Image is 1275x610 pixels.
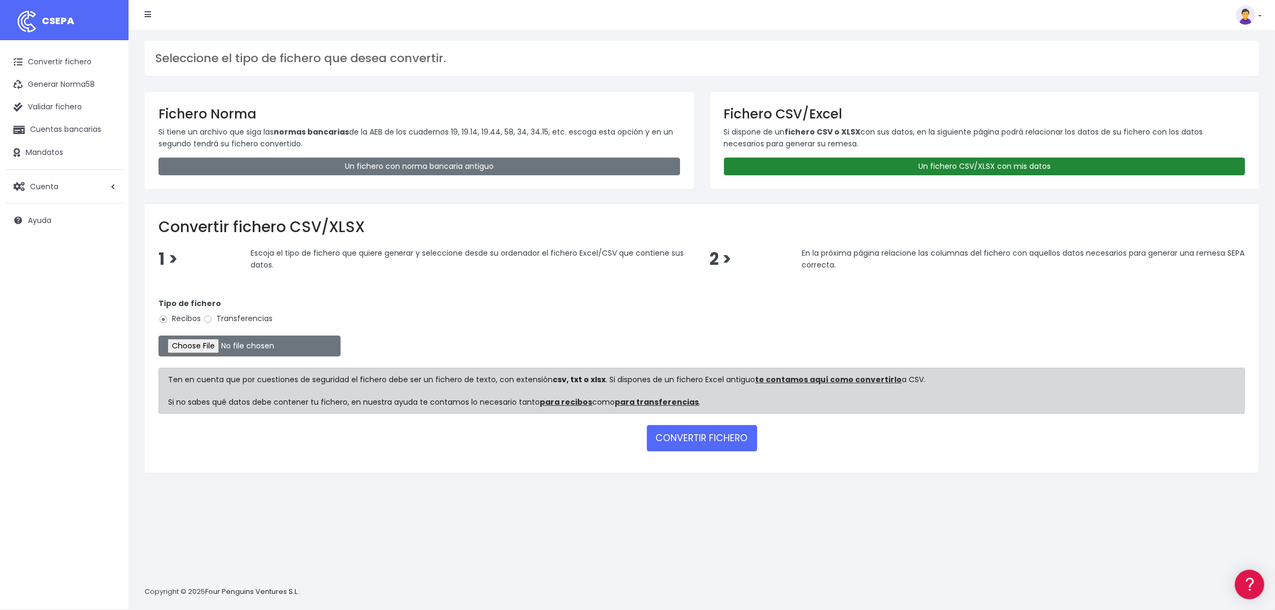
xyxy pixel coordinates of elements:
[11,136,203,152] a: Formatos
[5,118,123,141] a: Cuentas bancarias
[159,126,680,150] p: Si tiene un archivo que siga las de la AEB de los cuadernos 19, 19.14, 19.44, 58, 34, 34.15, etc....
[647,425,757,451] button: CONVERTIR FICHERO
[205,586,299,597] a: Four Penguins Ventures S.L.
[159,158,680,175] a: Un fichero con norma bancaria antiguo
[540,397,593,407] a: para recibos
[5,209,123,232] a: Ayuda
[11,287,203,306] button: Contáctanos
[11,169,203,185] a: Videotutoriales
[724,158,1246,175] a: Un fichero CSV/XLSX con mis datos
[5,142,123,164] a: Mandatos
[145,586,300,598] p: Copyright © 2025 .
[11,185,203,202] a: Perfiles de empresas
[147,309,206,319] a: POWERED BY ENCHANT
[28,215,51,226] span: Ayuda
[5,96,123,118] a: Validar fichero
[13,8,40,35] img: logo
[11,91,203,108] a: Información general
[159,218,1245,236] h2: Convertir fichero CSV/XLSX
[159,313,201,324] label: Recibos
[42,14,74,27] span: CSEPA
[785,127,861,137] strong: fichero CSV o XLSX
[5,73,123,96] a: Generar Norma58
[11,230,203,247] a: General
[756,374,902,385] a: te contamos aquí como convertirlo
[11,118,203,129] div: Convertir ficheros
[5,51,123,73] a: Convertir fichero
[11,152,203,169] a: Problemas habituales
[1236,5,1255,25] img: profile
[274,127,349,137] strong: normas bancarias
[710,248,731,271] span: 2 >
[155,51,1248,65] h3: Seleccione el tipo de fichero que desea convertir.
[159,106,680,122] h3: Fichero Norma
[30,181,58,191] span: Cuenta
[159,248,178,271] span: 1 >
[11,257,203,267] div: Programadores
[11,274,203,291] a: API
[724,106,1246,122] h3: Fichero CSV/Excel
[251,248,684,270] span: Escoja el tipo de fichero que quiere generar y seleccione desde su ordenador el fichero Excel/CSV...
[159,368,1245,414] div: Ten en cuenta que por cuestiones de seguridad el fichero debe ser un fichero de texto, con extens...
[159,298,221,309] strong: Tipo de fichero
[5,175,123,198] a: Cuenta
[724,126,1246,150] p: Si dispone de un con sus datos, en la siguiente página podrá relacionar los datos de su fichero c...
[615,397,699,407] a: para transferencias
[553,374,606,385] strong: csv, txt o xlsx
[11,213,203,223] div: Facturación
[802,248,1244,270] span: En la próxima página relacione las columnas del fichero con aquellos datos necesarios para genera...
[11,75,203,85] div: Información general
[203,313,273,324] label: Transferencias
